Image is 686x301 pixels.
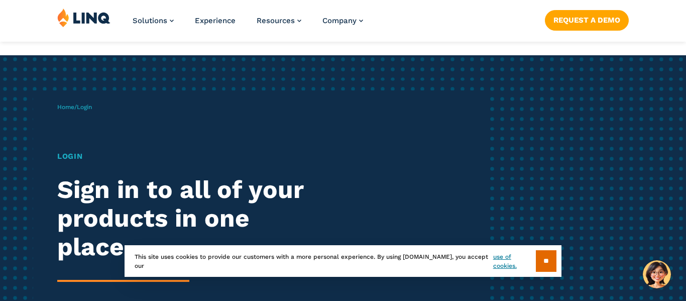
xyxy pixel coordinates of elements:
[77,104,92,111] span: Login
[545,10,629,30] a: Request a Demo
[322,16,357,25] span: Company
[493,252,536,270] a: use of cookies.
[57,8,110,27] img: LINQ | K‑12 Software
[257,16,301,25] a: Resources
[57,151,321,162] h1: Login
[57,104,74,111] a: Home
[257,16,295,25] span: Resources
[125,245,561,277] div: This site uses cookies to provide our customers with a more personal experience. By using [DOMAIN...
[57,175,321,261] h2: Sign in to all of your products in one place.
[133,8,363,41] nav: Primary Navigation
[195,16,236,25] a: Experience
[57,104,92,111] span: /
[545,8,629,30] nav: Button Navigation
[643,260,671,288] button: Hello, have a question? Let’s chat.
[133,16,167,25] span: Solutions
[133,16,174,25] a: Solutions
[322,16,363,25] a: Company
